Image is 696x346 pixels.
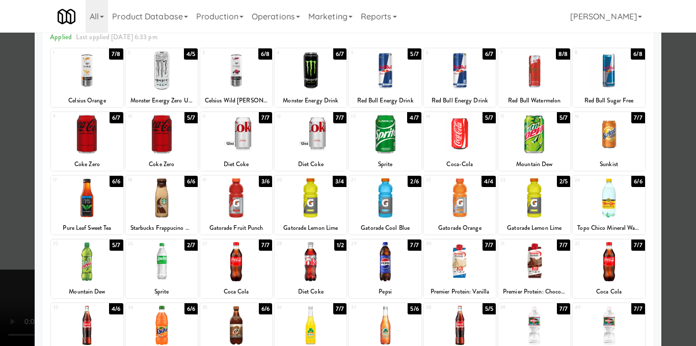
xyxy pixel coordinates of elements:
[631,303,645,314] div: 7/7
[498,158,570,171] div: Mountain Dew
[349,94,421,107] div: Red Bull Energy Drink
[276,158,345,171] div: Diet Coke
[483,239,496,251] div: 7/7
[202,285,271,298] div: Coca Cola
[53,303,87,312] div: 33
[126,222,198,234] div: Starbucks Frappucino Mocha
[408,176,421,187] div: 2/6
[426,239,460,248] div: 30
[51,48,123,107] div: 17/8Celsius Orange
[202,303,236,312] div: 35
[481,176,496,187] div: 4/4
[424,176,496,234] div: 224/4Gatorade Orange
[351,239,385,248] div: 29
[275,158,346,171] div: Diet Coke
[349,285,421,298] div: Pepsi
[200,176,272,234] div: 193/6Gatorade Fruit Punch
[498,285,570,298] div: Premier Protein: Chocolate
[58,8,75,25] img: Micromart
[573,239,645,298] div: 327/7Coca Cola
[53,112,87,121] div: 9
[349,176,421,234] div: 212/6Gatorade Cool Blue
[349,48,421,107] div: 55/7Red Bull Energy Drink
[275,94,346,107] div: Monster Energy Drink
[127,158,196,171] div: Coke Zero
[351,112,385,121] div: 13
[573,158,645,171] div: Sunkist
[275,112,346,171] div: 127/7Diet Coke
[426,303,460,312] div: 38
[128,176,162,184] div: 18
[349,112,421,171] div: 134/7Sprite
[126,94,198,107] div: Monster Energy Zero Ultra
[51,285,123,298] div: Mountain Dew
[573,176,645,234] div: 246/6Topo Chico Mineral Water
[259,239,272,251] div: 7/7
[557,239,570,251] div: 7/7
[349,222,421,234] div: Gatorade Cool Blue
[275,176,346,234] div: 203/4Gatorade Lemon Lime
[51,112,123,171] div: 96/7Coke Zero
[202,176,236,184] div: 19
[202,158,271,171] div: Diet Coke
[184,112,198,123] div: 5/7
[631,48,645,60] div: 6/8
[202,94,271,107] div: Celsius Wild [PERSON_NAME]
[498,239,570,298] div: 317/7Premier Protein: Chocolate
[498,48,570,107] div: 78/8Red Bull Watermelon
[407,112,421,123] div: 4/7
[52,158,121,171] div: Coke Zero
[275,239,346,298] div: 281/2Diet Coke
[76,32,157,42] span: Last applied [DATE] 6:33 pm
[127,285,196,298] div: Sprite
[426,176,460,184] div: 22
[575,48,609,57] div: 8
[500,239,534,248] div: 31
[258,48,272,60] div: 6/8
[110,176,123,187] div: 6/6
[109,303,123,314] div: 4/6
[128,112,162,121] div: 10
[425,285,494,298] div: Premier Protein: Vanilla
[351,94,419,107] div: Red Bull Energy Drink
[500,112,534,121] div: 15
[333,303,346,314] div: 7/7
[408,48,421,60] div: 5/7
[200,222,272,234] div: Gatorade Fruit Punch
[500,176,534,184] div: 23
[351,303,385,312] div: 37
[277,239,311,248] div: 28
[51,222,123,234] div: Pure Leaf Sweet Tea
[51,176,123,234] div: 176/6Pure Leaf Sweet Tea
[334,239,346,251] div: 1/2
[424,158,496,171] div: Coca-Cola
[556,48,570,60] div: 8/8
[573,112,645,171] div: 167/7Sunkist
[110,239,123,251] div: 5/7
[426,112,460,121] div: 14
[184,48,198,60] div: 4/5
[126,176,198,234] div: 186/6Starbucks Frappucino Mocha
[51,94,123,107] div: Celsius Orange
[483,303,496,314] div: 5/5
[276,94,345,107] div: Monster Energy Drink
[573,48,645,107] div: 86/8Red Bull Sugar Free
[575,239,609,248] div: 32
[128,303,162,312] div: 34
[574,285,643,298] div: Coca Cola
[573,285,645,298] div: Coca Cola
[575,303,609,312] div: 40
[351,222,419,234] div: Gatorade Cool Blue
[202,222,271,234] div: Gatorade Fruit Punch
[351,285,419,298] div: Pepsi
[184,239,198,251] div: 2/7
[333,112,346,123] div: 7/7
[631,239,645,251] div: 7/7
[574,94,643,107] div: Red Bull Sugar Free
[500,48,534,57] div: 7
[349,158,421,171] div: Sprite
[575,176,609,184] div: 24
[127,222,196,234] div: Starbucks Frappucino Mocha
[51,239,123,298] div: 255/7Mountain Dew
[126,48,198,107] div: 24/5Monster Energy Zero Ultra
